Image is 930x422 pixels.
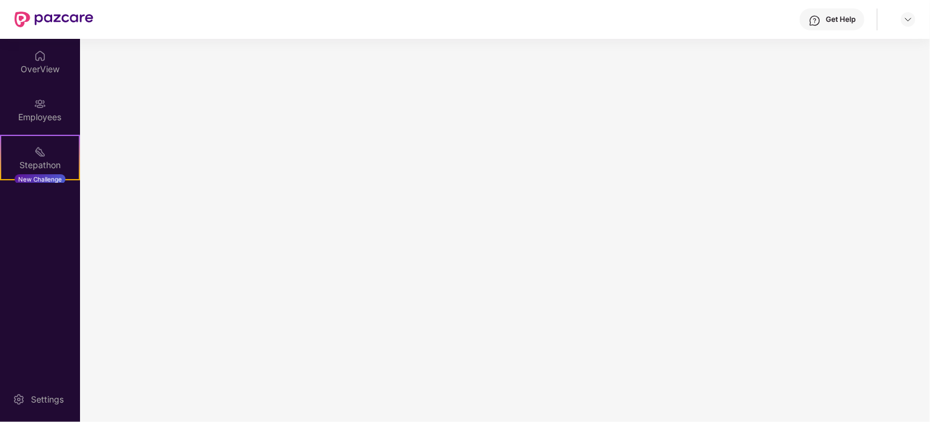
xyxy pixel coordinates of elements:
[34,146,46,158] img: svg+xml;base64,PHN2ZyB4bWxucz0iaHR0cDovL3d3dy53My5vcmcvMjAwMC9zdmciIHdpZHRoPSIyMSIgaGVpZ2h0PSIyMC...
[27,393,67,406] div: Settings
[34,50,46,62] img: svg+xml;base64,PHN2ZyBpZD0iSG9tZSIgeG1sbnM9Imh0dHA6Ly93d3cudzMub3JnLzIwMDAvc3ZnIiB3aWR0aD0iMjAiIG...
[13,393,25,406] img: svg+xml;base64,PHN2ZyBpZD0iU2V0dGluZy0yMHgyMCIgeG1sbnM9Imh0dHA6Ly93d3cudzMub3JnLzIwMDAvc3ZnIiB3aW...
[809,15,821,27] img: svg+xml;base64,PHN2ZyBpZD0iSGVscC0zMngzMiIgeG1sbnM9Imh0dHA6Ly93d3cudzMub3JnLzIwMDAvc3ZnIiB3aWR0aD...
[15,12,93,27] img: New Pazcare Logo
[1,159,79,171] div: Stepathon
[826,15,855,24] div: Get Help
[15,174,65,184] div: New Challenge
[34,98,46,110] img: svg+xml;base64,PHN2ZyBpZD0iRW1wbG95ZWVzIiB4bWxucz0iaHR0cDovL3d3dy53My5vcmcvMjAwMC9zdmciIHdpZHRoPS...
[903,15,913,24] img: svg+xml;base64,PHN2ZyBpZD0iRHJvcGRvd24tMzJ4MzIiIHhtbG5zPSJodHRwOi8vd3d3LnczLm9yZy8yMDAwL3N2ZyIgd2...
